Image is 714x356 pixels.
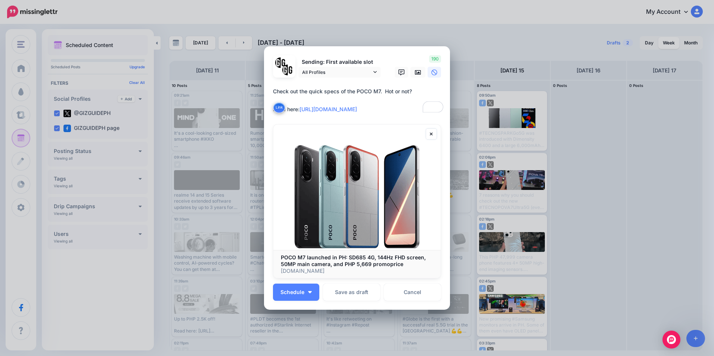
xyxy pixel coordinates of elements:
span: 190 [429,55,441,63]
button: Schedule [273,284,319,301]
button: Save as draft [323,284,380,301]
a: All Profiles [298,67,381,78]
div: Check out the quick specs of the POCO M7. Hot or not? Read here: [273,87,445,114]
span: All Profiles [302,68,372,76]
textarea: To enrich screen reader interactions, please activate Accessibility in Grammarly extension settings [273,87,445,114]
img: 353459792_649996473822713_4483302954317148903_n-bsa138318.png [275,57,286,68]
p: [DOMAIN_NAME] [281,268,433,274]
a: Cancel [384,284,441,301]
p: Sending: First available slot [298,58,381,66]
div: Open Intercom Messenger [662,331,680,349]
img: POCO M7 launched in PH: SD685 4G, 144Hz FHD screen, 50MP main camera, and PHP 5,669 promoprice [273,125,441,250]
img: JT5sWCfR-79925.png [282,65,293,75]
img: arrow-down-white.png [308,291,312,293]
span: Schedule [280,290,304,295]
b: POCO M7 launched in PH: SD685 4G, 144Hz FHD screen, 50MP main camera, and PHP 5,669 promoprice [281,254,426,267]
button: Link [273,102,285,113]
